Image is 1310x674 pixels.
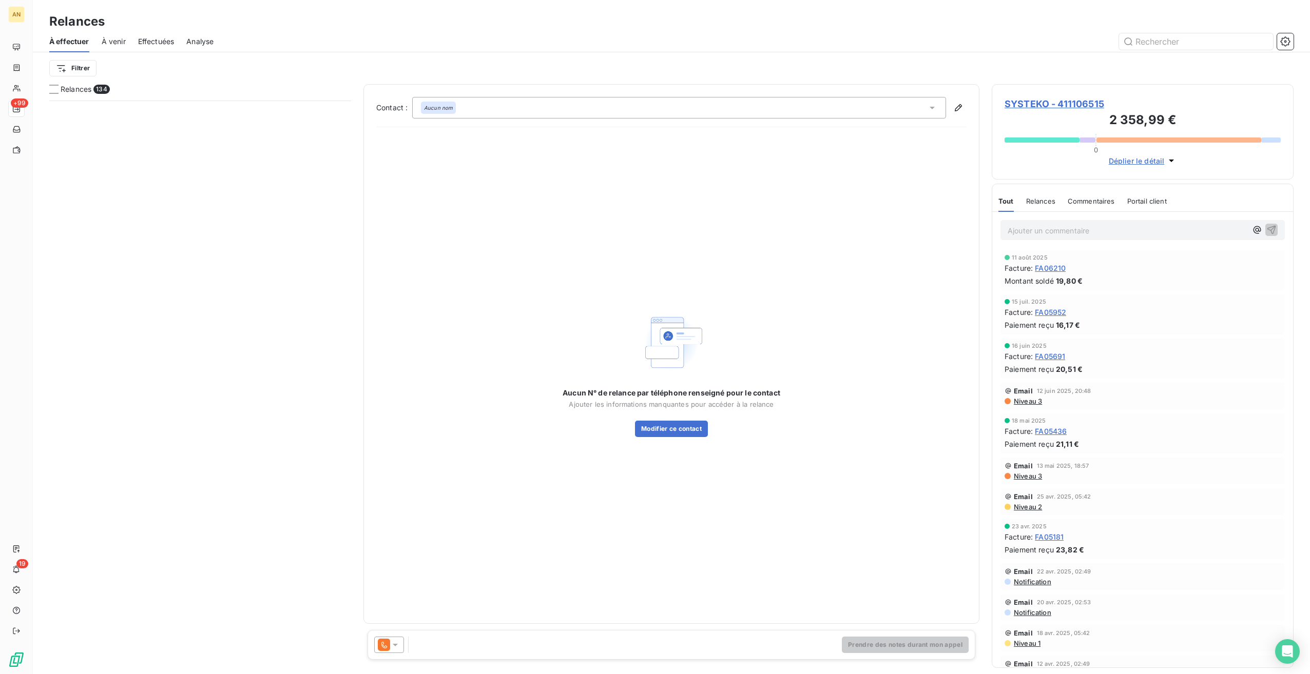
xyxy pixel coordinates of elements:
span: 16,17 € [1056,320,1080,330]
h3: 2 358,99 € [1005,111,1281,131]
span: Notification [1013,578,1051,586]
span: Facture : [1005,351,1033,362]
span: 134 [93,85,109,94]
span: 25 avr. 2025, 05:42 [1037,493,1091,500]
span: Déplier le détail [1109,155,1165,166]
span: 20 avr. 2025, 02:53 [1037,599,1091,605]
img: Logo LeanPay [8,651,25,668]
a: +99 [8,101,24,117]
span: Paiement reçu [1005,320,1054,330]
span: 21,11 € [1056,439,1079,449]
span: Email [1014,660,1033,668]
span: Paiement reçu [1005,364,1054,374]
span: 12 juin 2025, 20:48 [1037,388,1091,394]
span: Commentaires [1068,197,1115,205]
span: +99 [11,98,28,108]
span: Niveau 3 [1013,472,1042,480]
span: Email [1014,387,1033,395]
span: Niveau 3 [1013,397,1042,405]
h3: Relances [49,12,105,31]
span: Email [1014,629,1033,637]
span: 13 mai 2025, 18:57 [1037,463,1089,469]
input: Rechercher [1119,33,1273,50]
span: FA06210 [1035,263,1066,273]
span: Relances [61,84,91,94]
span: 12 avr. 2025, 02:49 [1037,661,1090,667]
span: Portail client [1127,197,1167,205]
span: 19 [16,559,28,568]
span: Facture : [1005,531,1033,542]
span: Niveau 2 [1013,503,1042,511]
span: Notification [1013,608,1051,617]
span: Paiement reçu [1005,544,1054,555]
button: Déplier le détail [1106,155,1180,167]
span: Aucun N° de relance par téléphone renseigné pour le contact [563,388,780,398]
span: À venir [102,36,126,47]
button: Modifier ce contact [635,421,708,437]
span: Montant soldé [1005,275,1054,286]
span: Paiement reçu [1005,439,1054,449]
span: Email [1014,598,1033,606]
span: Facture : [1005,263,1033,273]
span: 23 avr. 2025 [1012,523,1047,529]
label: Contact : [376,103,412,113]
span: Relances [1026,197,1055,205]
span: 18 mai 2025 [1012,418,1046,424]
span: 0 [1094,146,1098,154]
img: Empty state [639,309,704,375]
span: SYSTEKO - 411106515 [1005,97,1281,111]
div: Open Intercom Messenger [1275,639,1300,664]
span: Email [1014,462,1033,470]
span: 15 juil. 2025 [1012,299,1046,305]
span: Email [1014,567,1033,576]
button: Filtrer [49,60,97,76]
span: Facture : [1005,307,1033,318]
span: 22 avr. 2025, 02:49 [1037,568,1091,574]
span: 23,82 € [1056,544,1084,555]
span: Facture : [1005,426,1033,437]
span: Tout [998,197,1014,205]
span: FA05952 [1035,307,1066,318]
span: 16 juin 2025 [1012,343,1047,349]
span: Effectuées [138,36,175,47]
span: Niveau 1 [1013,639,1041,647]
span: 20,51 € [1056,364,1083,374]
span: 11 août 2025 [1012,254,1048,261]
span: Ajouter les informations manquantes pour accéder à la relance [569,400,774,408]
span: À effectuer [49,36,89,47]
span: 19,80 € [1056,275,1083,286]
button: Prendre des notes durant mon appel [842,637,969,653]
div: AN [8,6,25,23]
em: Aucun nom [424,104,453,111]
span: 18 avr. 2025, 05:42 [1037,630,1090,636]
span: Email [1014,492,1033,501]
span: FA05436 [1035,426,1067,437]
span: FA05691 [1035,351,1065,362]
div: grid [49,101,351,674]
span: Analyse [186,36,214,47]
span: FA05181 [1035,531,1064,542]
